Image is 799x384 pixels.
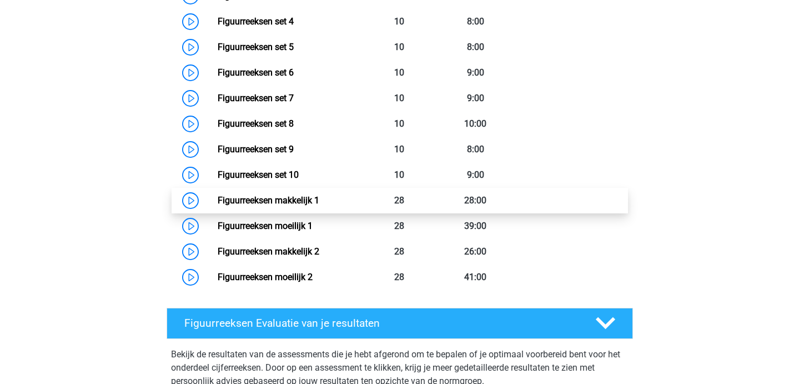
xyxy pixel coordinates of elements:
[218,93,294,103] a: Figuurreeksen set 7
[218,169,299,180] a: Figuurreeksen set 10
[218,16,294,27] a: Figuurreeksen set 4
[218,246,319,257] a: Figuurreeksen makkelijk 2
[218,42,294,52] a: Figuurreeksen set 5
[184,317,578,330] h4: Figuurreeksen Evaluatie van je resultaten
[218,195,319,206] a: Figuurreeksen makkelijk 1
[218,144,294,154] a: Figuurreeksen set 9
[218,67,294,78] a: Figuurreeksen set 6
[218,272,313,282] a: Figuurreeksen moeilijk 2
[218,221,313,231] a: Figuurreeksen moeilijk 1
[162,308,637,339] a: Figuurreeksen Evaluatie van je resultaten
[218,118,294,129] a: Figuurreeksen set 8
